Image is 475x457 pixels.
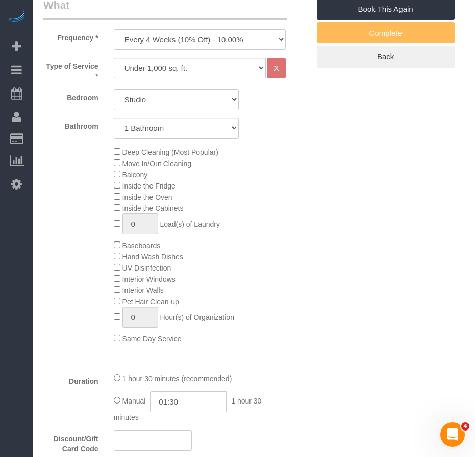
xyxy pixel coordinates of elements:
[36,89,106,103] label: Bedroom
[122,182,176,190] span: Inside the Fridge
[6,10,27,24] img: Automaid Logo
[122,241,161,250] span: Baseboards
[122,286,164,294] span: Interior Walls
[317,46,455,67] a: Back
[122,298,179,306] span: Pet Hair Clean-up
[440,422,465,447] iframe: Intercom live chat
[114,397,262,421] span: 1 hour 30 minutes
[160,313,234,321] span: Hour(s) of Organization
[160,220,220,228] span: Load(s) of Laundry
[122,264,171,272] span: UV Disinfection
[36,372,106,386] label: Duration
[122,275,176,283] span: Interior Windows
[122,148,218,156] span: Deep Cleaning (Most Popular)
[36,29,106,43] label: Frequency *
[122,253,183,261] span: Hand Wash Dishes
[122,171,148,179] span: Balcony
[122,397,146,405] span: Manual
[122,204,184,212] span: Inside the Cabinets
[461,422,469,431] span: 4
[36,430,106,454] label: Discount/Gift Card Code
[122,335,182,343] span: Same Day Service
[122,193,172,201] span: Inside the Oven
[122,374,232,383] span: 1 hour 30 minutes (recommended)
[36,58,106,82] label: Type of Service *
[36,118,106,131] label: Bathroom
[122,159,191,168] span: Move In/Out Cleaning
